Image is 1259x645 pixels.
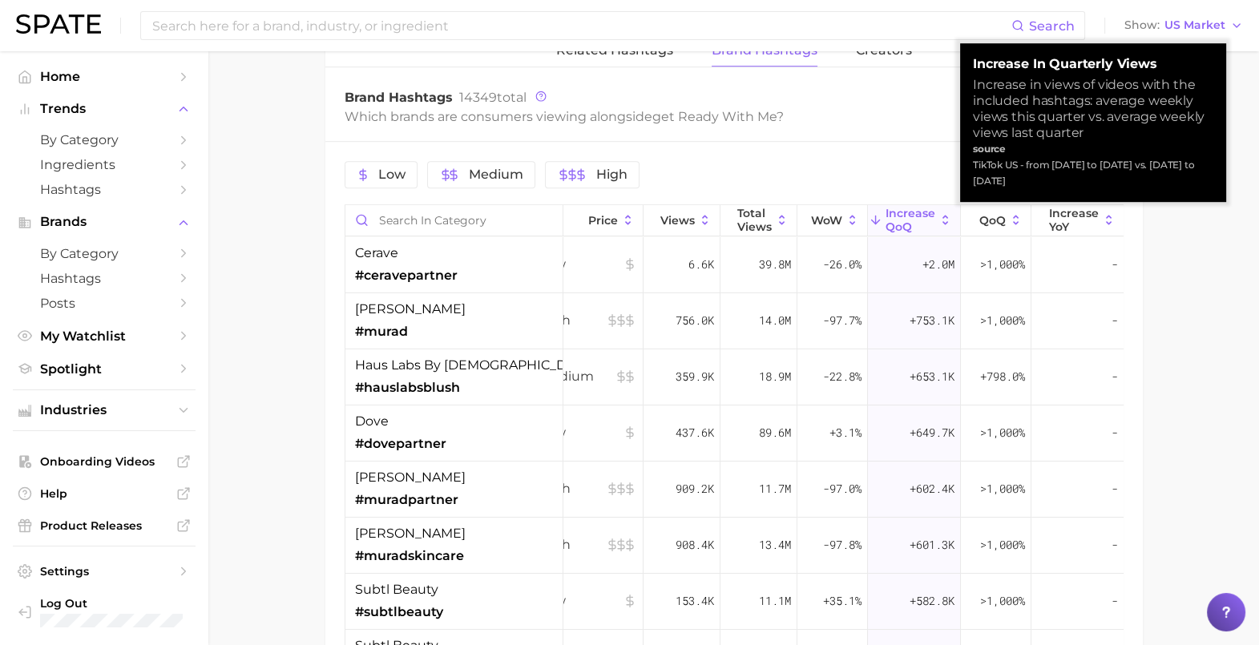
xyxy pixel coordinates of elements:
span: +653.1k [910,367,954,386]
span: Home [40,69,168,84]
button: Views [644,205,720,236]
strong: Increase in Quarterly Views [973,56,1213,72]
span: My Watchlist [40,329,168,344]
span: #muradpartner [355,490,458,510]
span: 89.6m [759,423,791,442]
span: - [1112,535,1118,554]
span: +35.1% [823,591,862,611]
span: 39.8m [759,255,791,274]
span: +798.0% [980,367,1025,386]
span: -97.0% [823,479,862,498]
span: - [1112,311,1118,330]
span: Views [660,214,695,227]
span: -97.8% [823,535,862,554]
span: 14.0m [759,311,791,330]
button: Price [533,205,644,236]
button: Trends [13,97,196,121]
span: subtl beauty [355,580,438,599]
span: +601.3k [910,535,954,554]
span: 11.7m [759,479,791,498]
div: TikTok US - from [DATE] to [DATE] vs. [DATE] to [DATE] [973,157,1213,189]
span: >1,000% [980,481,1025,496]
span: Search [1029,18,1075,34]
span: Brand Hashtags [345,90,453,105]
span: High [539,479,636,498]
span: 437.6k [676,423,714,442]
span: #murad [355,322,408,341]
span: haus labs by [DEMOGRAPHIC_DATA][PERSON_NAME] [355,356,704,375]
span: QoQ [979,214,1006,227]
a: Ingredients [13,152,196,177]
span: +2.0m [922,255,954,274]
span: +582.8k [910,591,954,611]
span: by Category [40,132,168,147]
span: 6.6k [688,255,714,274]
input: Search in category [345,205,563,236]
span: Trends [40,102,168,116]
span: Spotlight [40,361,168,377]
img: SPATE [16,14,101,34]
span: Total Views [737,207,772,232]
span: - [1112,591,1118,611]
div: Which brands are consumers viewing alongside ? [345,106,1018,127]
a: Posts [13,291,196,316]
a: Home [13,64,196,89]
span: dove [355,412,389,431]
input: Search here for a brand, industry, or ingredient [151,12,1011,39]
span: Posts [40,296,168,311]
span: Show [1124,21,1160,30]
button: dove#dovepartnerLow437.6k89.6m+3.1%+649.7k>1,000%-- [315,405,1201,462]
span: >1,000% [980,537,1025,552]
span: #subtlbeauty [355,603,443,622]
span: Hashtags [40,182,168,197]
span: +602.4k [910,479,954,498]
span: Hashtags [40,271,168,286]
button: Industries [13,398,196,422]
span: Log Out [40,596,189,611]
a: My Watchlist [13,324,196,349]
button: Total Views [720,205,797,236]
a: Product Releases [13,514,196,538]
span: [PERSON_NAME] [355,524,466,543]
a: Hashtags [13,177,196,202]
button: subtl beauty#subtlbeautyLow153.4k11.1m+35.1%+582.8k>1,000%-- [315,574,1201,630]
button: [PERSON_NAME]#muradskincareHigh908.4k13.4m-97.8%+601.3k>1,000%-- [315,518,1201,574]
a: Onboarding Videos [13,449,196,474]
span: Brands [40,215,168,229]
span: [PERSON_NAME] [355,468,466,487]
span: #muradskincare [355,546,464,566]
span: Settings [40,564,168,578]
span: Onboarding Videos [40,454,168,469]
span: Industries [40,403,168,417]
span: by Category [40,246,168,261]
span: Low [539,255,636,274]
span: - [1112,479,1118,498]
span: increase YoY [1049,207,1099,232]
a: by Category [13,127,196,152]
span: 756.0k [676,311,714,330]
span: #hauslabsblush [355,378,460,397]
span: increase QoQ [886,207,935,232]
button: cerave#ceravepartnerLow6.6k39.8m-26.0%+2.0m>1,000%-- [315,237,1201,293]
span: #dovepartner [355,434,446,454]
span: Price [588,214,618,227]
span: total [459,90,527,105]
button: haus labs by [DEMOGRAPHIC_DATA][PERSON_NAME]#hauslabsblushMedium359.9k18.9m-22.8%+653.1k+798.0%-- [315,349,1201,405]
span: -97.7% [823,311,862,330]
span: High [539,535,636,554]
span: - [1112,255,1118,274]
span: 11.1m [759,591,791,611]
button: ShowUS Market [1120,15,1247,36]
span: >1,000% [980,256,1025,272]
span: >1,000% [980,593,1025,608]
span: 359.9k [676,367,714,386]
span: Low [378,168,406,181]
span: Help [40,486,168,501]
span: +649.7k [910,423,954,442]
span: +753.1k [910,311,954,330]
span: 153.4k [676,591,714,611]
span: 14349 [459,90,497,105]
button: Brands [13,210,196,234]
span: >1,000% [980,312,1025,328]
a: Help [13,482,196,506]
